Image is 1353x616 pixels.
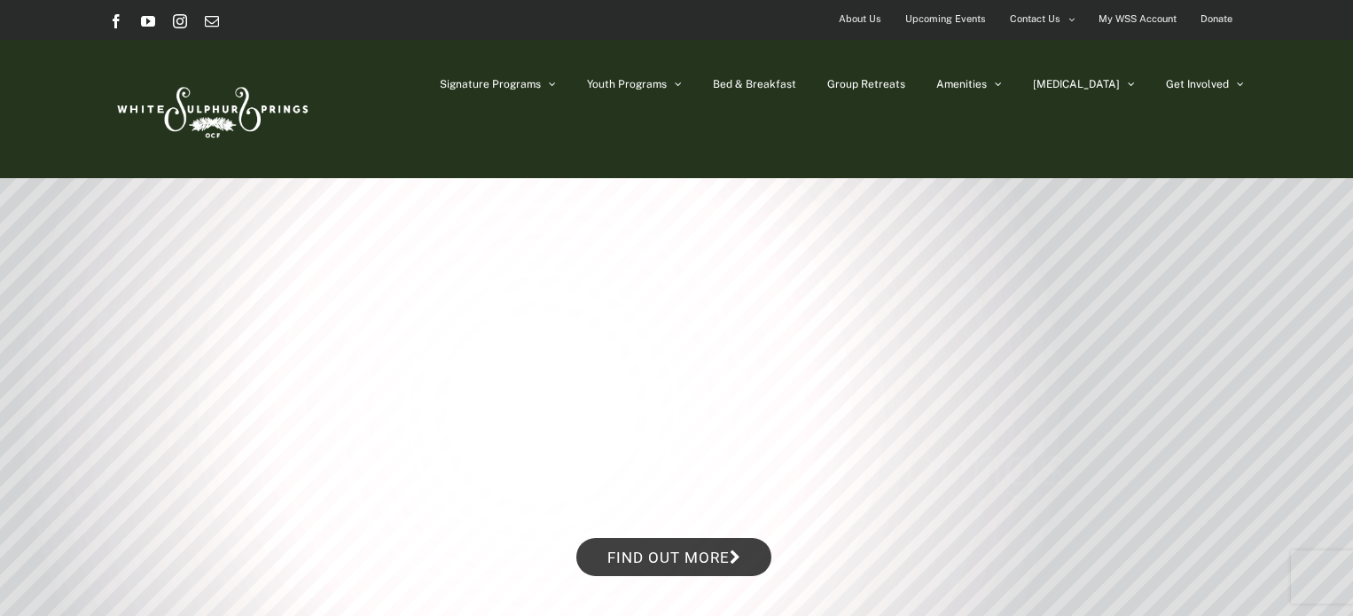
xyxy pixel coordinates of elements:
span: Contact Us [1010,6,1060,32]
a: Signature Programs [440,40,556,129]
a: YouTube [141,14,155,28]
nav: Main Menu [440,40,1244,129]
a: Group Retreats [827,40,905,129]
span: Amenities [936,79,987,90]
span: About Us [839,6,881,32]
a: Facebook [109,14,123,28]
span: Upcoming Events [905,6,986,32]
a: Email [205,14,219,28]
span: Signature Programs [440,79,541,90]
span: [MEDICAL_DATA] [1033,79,1120,90]
span: Youth Programs [587,79,667,90]
a: Instagram [173,14,187,28]
span: Group Retreats [827,79,905,90]
a: Find out more [576,538,771,576]
a: Bed & Breakfast [713,40,796,129]
a: Get Involved [1166,40,1244,129]
img: White Sulphur Springs Logo [109,67,313,151]
span: Get Involved [1166,79,1229,90]
span: Bed & Breakfast [713,79,796,90]
span: My WSS Account [1099,6,1177,32]
a: Youth Programs [587,40,682,129]
a: Amenities [936,40,1002,129]
span: Donate [1200,6,1232,32]
a: [MEDICAL_DATA] [1033,40,1135,129]
rs-layer: Winter Retreats at the Springs [285,431,1066,502]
